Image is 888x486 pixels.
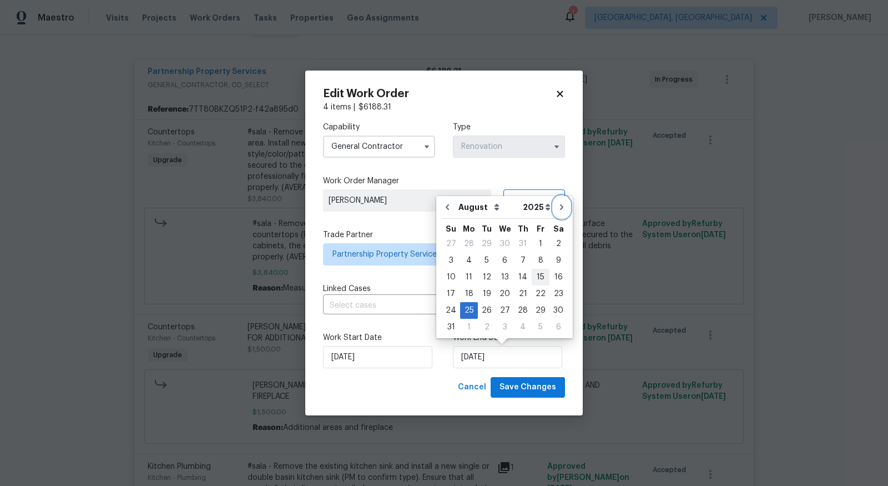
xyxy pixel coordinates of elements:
div: 14 [514,269,532,285]
abbr: Tuesday [482,225,492,233]
abbr: Thursday [518,225,528,233]
div: 27 [442,236,460,252]
div: Sun Aug 10 2025 [442,269,460,285]
div: 3 [442,253,460,268]
div: 13 [496,269,514,285]
select: Year [520,199,553,216]
div: Tue Aug 05 2025 [478,252,496,269]
div: 24 [442,303,460,318]
span: Assign [513,195,539,206]
div: Sun Aug 17 2025 [442,285,460,302]
select: Month [456,199,520,216]
div: 2 [549,236,567,252]
div: 21 [514,286,532,302]
span: Linked Cases [323,283,371,294]
div: 29 [532,303,549,318]
div: Sat Aug 16 2025 [549,269,567,285]
abbr: Wednesday [499,225,511,233]
div: Wed Aug 13 2025 [496,269,514,285]
span: Partnership Property Services - CIN [332,249,539,260]
div: Mon Jul 28 2025 [460,236,478,252]
abbr: Monday [463,225,475,233]
abbr: Friday [537,225,544,233]
div: Thu Aug 21 2025 [514,285,532,302]
div: Thu Aug 14 2025 [514,269,532,285]
h2: Edit Work Order [323,88,555,99]
div: 27 [496,303,514,318]
div: Wed Sep 03 2025 [496,319,514,335]
div: 5 [478,253,496,268]
div: 1 [460,319,478,335]
div: Wed Aug 06 2025 [496,252,514,269]
div: Sat Aug 02 2025 [549,236,567,252]
label: Type [453,122,565,133]
div: 8 [532,253,549,268]
input: M/D/YYYY [323,346,432,368]
div: 30 [496,236,514,252]
div: 6 [549,319,567,335]
div: Thu Aug 07 2025 [514,252,532,269]
label: Work Start Date [323,332,435,343]
button: Go to next month [553,196,570,218]
div: 6 [496,253,514,268]
div: Fri Aug 15 2025 [532,269,549,285]
div: Wed Aug 27 2025 [496,302,514,319]
div: 12 [478,269,496,285]
div: 22 [532,286,549,302]
button: Save Changes [491,377,565,398]
abbr: Sunday [446,225,456,233]
input: Select... [453,136,565,158]
div: Fri Sep 05 2025 [532,319,549,335]
div: 7 [514,253,532,268]
abbr: Saturday [553,225,564,233]
div: 30 [549,303,567,318]
div: 5 [532,319,549,335]
span: $ 6188.31 [359,103,391,111]
div: 28 [460,236,478,252]
span: Cancel [458,380,486,394]
div: 17 [442,286,460,302]
div: 25 [460,303,478,318]
div: 28 [514,303,532,318]
div: Sat Aug 23 2025 [549,285,567,302]
input: Select cases [323,297,534,314]
div: 19 [478,286,496,302]
div: 23 [549,286,567,302]
div: Thu Jul 31 2025 [514,236,532,252]
div: 29 [478,236,496,252]
div: Tue Sep 02 2025 [478,319,496,335]
div: 16 [549,269,567,285]
div: Mon Aug 04 2025 [460,252,478,269]
span: [PERSON_NAME] [329,195,486,206]
div: Sat Aug 30 2025 [549,302,567,319]
div: Sun Aug 03 2025 [442,252,460,269]
label: Work Order Manager [323,176,565,187]
div: Sun Aug 24 2025 [442,302,460,319]
div: 31 [442,319,460,335]
div: Sat Aug 09 2025 [549,252,567,269]
button: Go to previous month [439,196,456,218]
div: 3 [496,319,514,335]
div: 15 [532,269,549,285]
div: Tue Aug 19 2025 [478,285,496,302]
span: Save Changes [500,380,556,394]
div: 11 [460,269,478,285]
div: 18 [460,286,478,302]
div: Thu Sep 04 2025 [514,319,532,335]
div: Fri Aug 22 2025 [532,285,549,302]
div: Tue Jul 29 2025 [478,236,496,252]
label: Trade Partner [323,229,565,241]
div: Sun Jul 27 2025 [442,236,460,252]
div: 9 [549,253,567,268]
div: Fri Aug 01 2025 [532,236,549,252]
div: Mon Sep 01 2025 [460,319,478,335]
div: 2 [478,319,496,335]
div: 1 [532,236,549,252]
div: 10 [442,269,460,285]
div: 31 [514,236,532,252]
input: M/D/YYYY [453,346,562,368]
input: Select... [323,136,435,158]
div: 4 [460,253,478,268]
div: 4 [514,319,532,335]
div: Mon Aug 11 2025 [460,269,478,285]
